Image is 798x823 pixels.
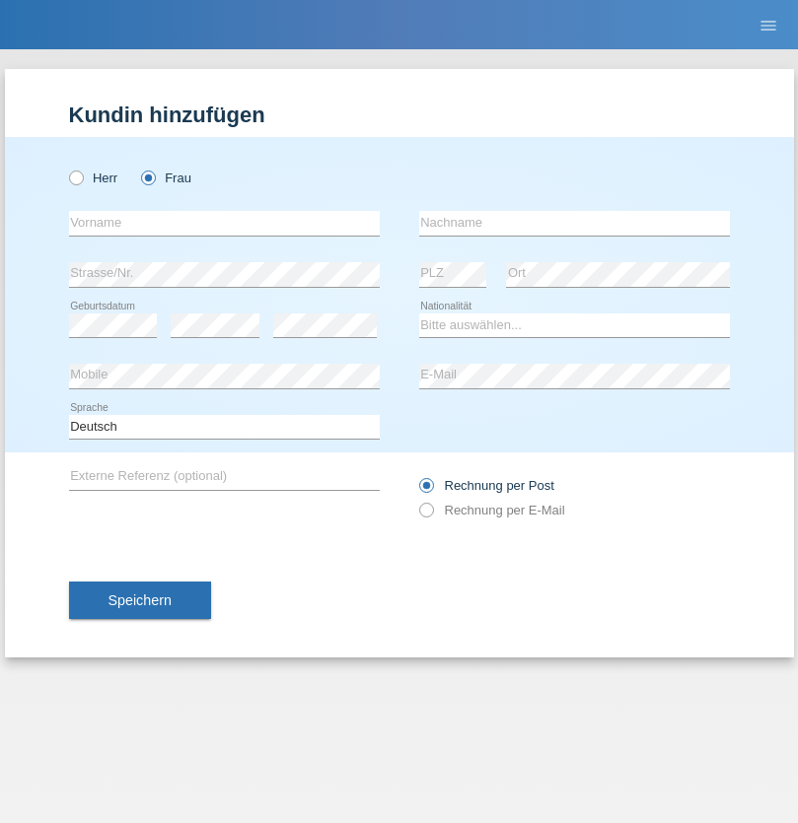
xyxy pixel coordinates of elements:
span: Speichern [109,592,172,608]
h1: Kundin hinzufügen [69,103,730,127]
label: Rechnung per Post [419,478,554,493]
input: Rechnung per Post [419,478,432,503]
label: Rechnung per E-Mail [419,503,565,517]
i: menu [759,16,778,35]
button: Speichern [69,582,211,619]
input: Herr [69,171,82,183]
label: Frau [141,171,191,185]
a: menu [749,19,788,31]
input: Frau [141,171,154,183]
input: Rechnung per E-Mail [419,503,432,527]
label: Herr [69,171,118,185]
